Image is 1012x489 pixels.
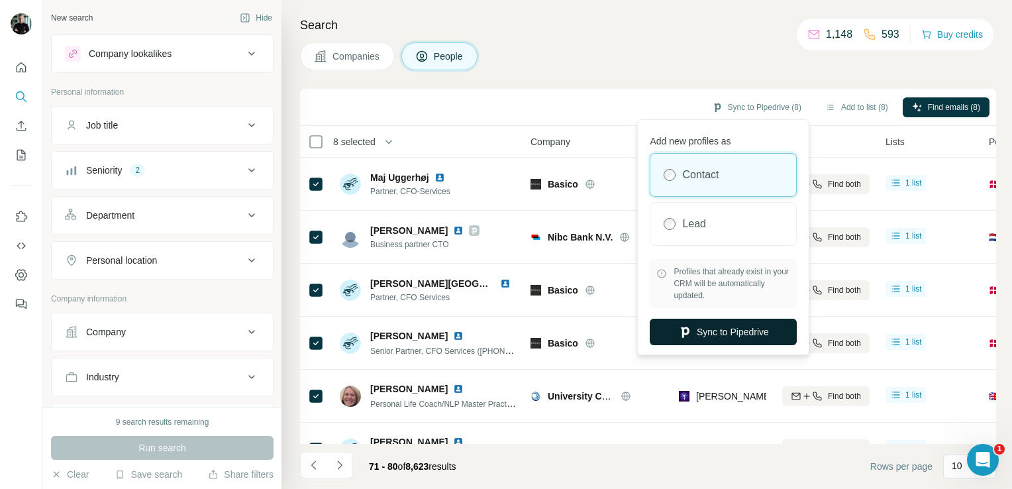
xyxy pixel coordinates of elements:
span: 🇩🇰 [989,178,1000,191]
span: 1 list [905,442,922,454]
img: Avatar [340,333,361,354]
img: Avatar [340,280,361,301]
span: People [434,50,464,63]
span: Senior Partner, CFO Services ([PHONE_NUMBER]) [370,345,554,356]
img: LinkedIn logo [453,331,464,341]
span: University Centre at [PERSON_NAME][GEOGRAPHIC_DATA] [548,391,815,402]
span: [PERSON_NAME] [370,224,448,237]
span: Basico [548,337,578,350]
img: Avatar [340,174,361,195]
span: results [369,461,456,472]
button: Job title [52,109,273,141]
p: 10 [952,459,962,472]
span: Rows per page [870,460,933,473]
span: Profiles that already exist in your CRM will be automatically updated. [674,266,790,301]
span: [PERSON_NAME] [370,435,448,449]
button: Find both [782,333,870,353]
button: Find both [782,280,870,300]
img: LinkedIn logo [453,225,464,236]
button: Seniority2 [52,154,273,186]
div: Job title [86,119,118,132]
p: Personal information [51,86,274,98]
img: LinkedIn logo [453,384,464,394]
p: 1,148 [826,27,852,42]
img: Logo of Vinge [531,444,541,455]
button: Company [52,316,273,348]
button: Save search [115,468,182,481]
button: Clear [51,468,89,481]
span: Companies [332,50,381,63]
span: Find emails (8) [928,101,980,113]
span: Lists [885,135,905,148]
div: Seniority [86,164,122,177]
img: Avatar [11,13,32,34]
span: [PERSON_NAME][GEOGRAPHIC_DATA] [370,278,547,289]
span: Company [531,135,570,148]
span: 1 list [905,177,922,189]
button: Navigate to next page [327,452,353,478]
button: Sync to Pipedrive (8) [703,97,811,117]
span: 🇬🇧 [989,390,1000,403]
button: Share filters [208,468,274,481]
span: of [398,461,406,472]
label: Lead [682,216,706,232]
span: [EMAIL_ADDRESS][PERSON_NAME][DOMAIN_NAME] [696,444,929,455]
span: [PERSON_NAME] [370,329,448,343]
div: Department [86,209,134,222]
span: Find both [828,284,861,296]
span: 1 [994,444,1005,455]
span: Basico [548,178,578,191]
img: LinkedIn logo [453,437,464,447]
button: HQ location [52,406,273,438]
button: Add to list (8) [816,97,897,117]
img: Logo of Basico [531,285,541,296]
img: LinkedIn logo [500,278,511,289]
span: 71 - 80 [369,461,398,472]
button: Buy credits [921,25,983,44]
span: Basico [548,284,578,297]
button: Enrich CSV [11,114,32,138]
span: Nibc Bank N.V. [548,231,613,244]
img: Avatar [340,227,361,248]
button: Find both [782,227,870,247]
button: Quick start [11,56,32,80]
button: Find emails (8) [903,97,989,117]
label: Contact [682,167,719,183]
span: Personal Life Coach/NLP Master Practitioner and Managing Director and Founder of Avenir [370,398,691,409]
span: [PERSON_NAME] [548,443,614,456]
img: Logo of Nibc Bank N.V. [531,232,541,243]
div: 2 [130,164,145,176]
button: Find both [782,439,870,459]
div: Company [86,325,126,339]
span: Find both [828,337,861,349]
button: Dashboard [11,263,32,287]
img: LinkedIn logo [434,172,445,183]
span: 🇳🇱 [989,231,1000,244]
span: 🇸🇪 [989,443,1000,456]
span: 1 list [905,389,922,401]
button: Use Surfe API [11,234,32,258]
button: Department [52,199,273,231]
button: Sync to Pipedrive [650,319,797,345]
span: 🇩🇰 [989,337,1000,350]
span: 1 list [905,283,922,295]
span: Maj Uggerhøj [370,171,429,184]
p: 593 [882,27,899,42]
div: Industry [86,370,119,384]
img: provider leadmagic logo [679,390,689,403]
span: Partner, CFO-Services [370,186,450,197]
button: Company lookalikes [52,38,273,70]
button: Use Surfe on LinkedIn [11,205,32,229]
button: Hide [230,8,281,28]
span: Partner, CFO Services [370,292,516,303]
span: [PERSON_NAME] [370,382,448,396]
img: Logo of Basico [531,179,541,190]
button: Find both [782,386,870,406]
img: provider findymail logo [679,443,689,456]
span: 8 selected [333,135,376,148]
span: Find both [828,178,861,190]
span: Find both [828,390,861,402]
button: My lists [11,143,32,167]
span: Find both [828,443,861,455]
img: Avatar [340,386,361,407]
